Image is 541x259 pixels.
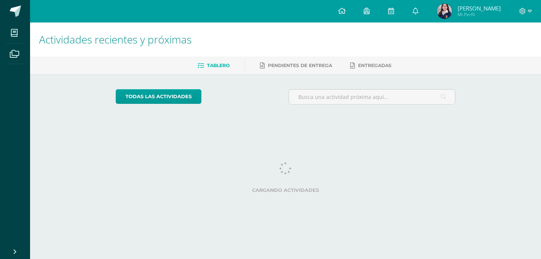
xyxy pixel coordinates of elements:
span: Tablero [207,63,230,68]
a: todas las Actividades [116,89,201,104]
span: [PERSON_NAME] [458,4,501,12]
a: Pendientes de entrega [260,60,332,72]
label: Cargando actividades [116,187,456,193]
a: Entregadas [350,60,391,72]
span: Actividades recientes y próximas [39,32,192,46]
span: Entregadas [358,63,391,68]
a: Tablero [198,60,230,72]
input: Busca una actividad próxima aquí... [289,90,455,104]
img: 5f4a4212820840d6231e44e1abc99324.png [437,4,452,19]
span: Mi Perfil [458,11,501,18]
span: Pendientes de entrega [268,63,332,68]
